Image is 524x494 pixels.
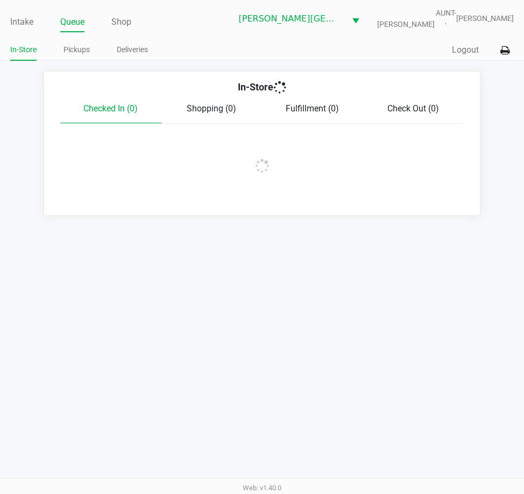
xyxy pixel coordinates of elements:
span: Checked In (0) [83,103,138,114]
span: In-Store [238,81,273,93]
span: Shopping (0) [187,103,236,114]
span: Check Out (0) [387,103,439,114]
button: Select [345,6,366,31]
a: Shop [111,15,131,30]
span: [PERSON_NAME] [456,13,514,24]
span: Fulfillment (0) [286,103,339,114]
span: [PERSON_NAME][GEOGRAPHIC_DATA] [239,12,339,25]
button: Logout [452,44,479,57]
a: In-Store [10,43,37,57]
a: Deliveries [117,43,148,57]
a: Queue [60,15,84,30]
span: AUNT-[PERSON_NAME] [377,8,456,30]
span: Web: v1.40.0 [243,484,281,492]
a: Intake [10,15,33,30]
a: Pickups [63,43,90,57]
